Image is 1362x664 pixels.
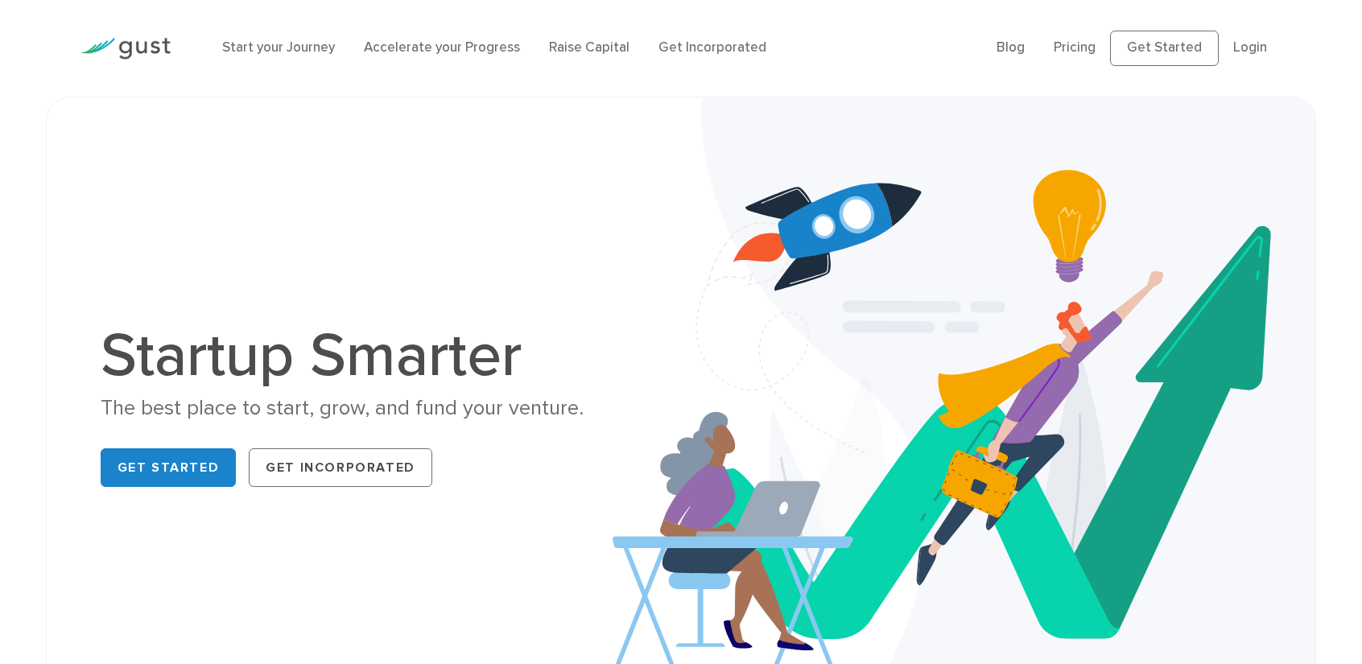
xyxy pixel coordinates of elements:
[101,394,656,423] div: The best place to start, grow, and fund your venture.
[222,39,335,56] a: Start your Journey
[80,38,171,60] img: Gust Logo
[1110,31,1219,66] a: Get Started
[364,39,520,56] a: Accelerate your Progress
[101,448,237,487] a: Get Started
[997,39,1025,56] a: Blog
[1054,39,1096,56] a: Pricing
[101,325,656,386] h1: Startup Smarter
[549,39,629,56] a: Raise Capital
[1233,39,1267,56] a: Login
[249,448,432,487] a: Get Incorporated
[658,39,766,56] a: Get Incorporated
